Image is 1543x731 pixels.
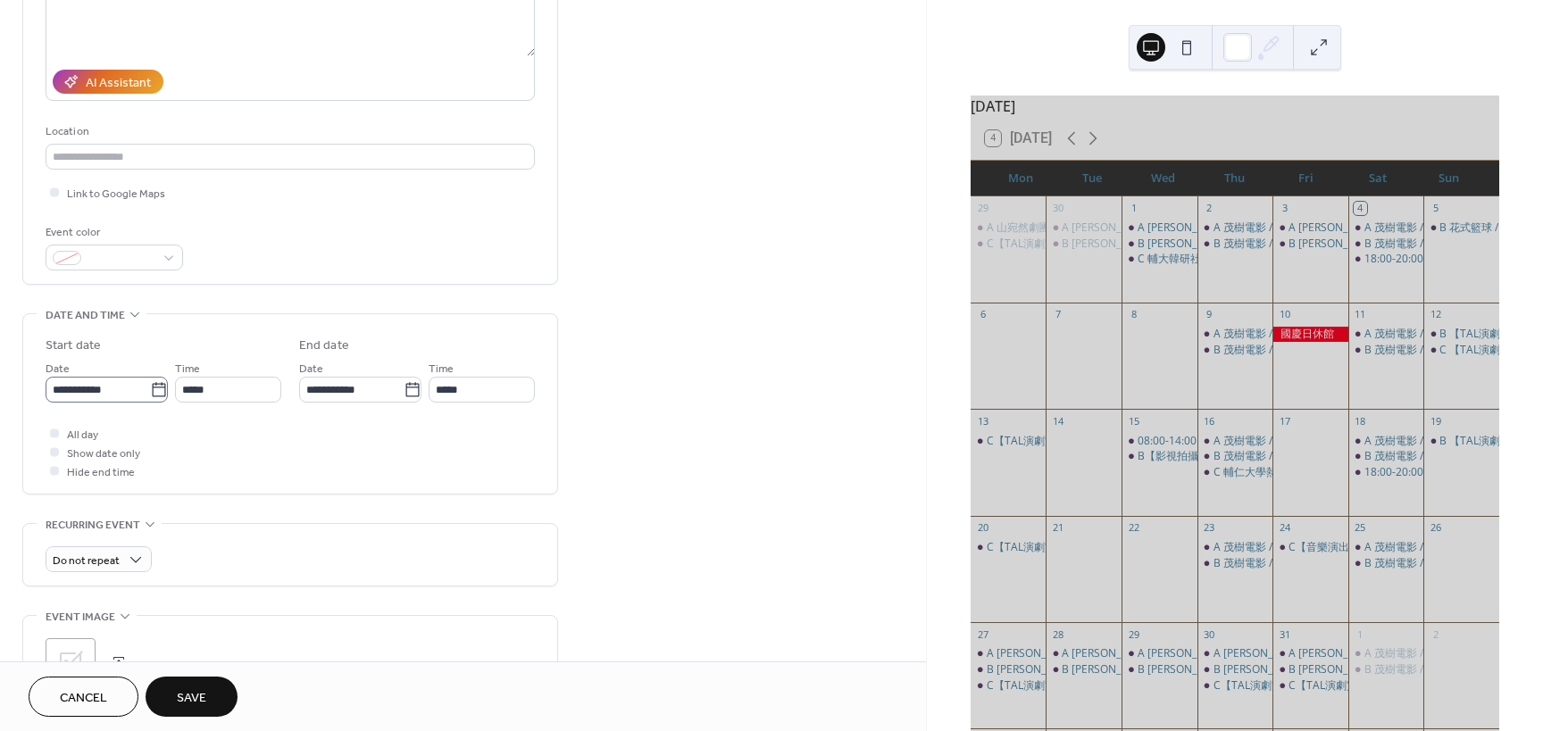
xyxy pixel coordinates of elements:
[1272,327,1348,342] div: 國慶日休館
[1348,540,1424,555] div: A 茂樹電影 / 許卉林
[1364,465,1499,480] div: 18:00-20:00 花式籃球 / 球魁
[53,70,163,94] button: AI Assistant
[1197,540,1273,555] div: A 茂樹電影 / 許卉林
[1348,662,1424,677] div: B 茂樹電影 / 許卉林
[67,426,98,444] span: All day
[1197,678,1273,694] div: C【TAL演劇實驗室】-鈴木排練 / 賴峻祥
[1439,220,1522,236] div: B 花式籃球 / 球魁
[1128,161,1199,196] div: Wed
[971,237,1047,252] div: C【TAL演劇實驗室】-鈴木團練 / 賴峻祥
[987,540,1268,555] div: C【TAL演劇實驗室】-[PERSON_NAME] / [PERSON_NAME]
[1214,434,1359,449] div: A 茂樹電影 / [PERSON_NAME]
[1278,627,1291,641] div: 31
[1214,662,1307,677] div: B [PERSON_NAME]
[1364,220,1510,236] div: A 茂樹電影 / [PERSON_NAME]
[1289,646,1382,661] div: A [PERSON_NAME]
[67,444,140,463] span: Show date only
[1272,540,1348,555] div: C【音樂演出】/ 鐵森林X李世揚
[1197,465,1273,480] div: C 輔仁大學熱舞社 / 李佾寧
[29,677,138,717] a: Cancel
[1214,556,1359,571] div: B 茂樹電影 / [PERSON_NAME]
[1051,414,1064,428] div: 14
[1127,202,1140,215] div: 1
[971,96,1499,117] div: [DATE]
[46,122,531,141] div: Location
[1062,662,1155,677] div: B [PERSON_NAME]
[1278,414,1291,428] div: 17
[1214,237,1359,252] div: B 茂樹電影 / [PERSON_NAME]
[976,202,989,215] div: 29
[1127,521,1140,535] div: 22
[46,360,70,378] span: Date
[1348,343,1424,358] div: B 茂樹電影 / 許卉林
[1046,662,1122,677] div: B 何裕天
[1138,220,1231,236] div: A [PERSON_NAME]
[1197,237,1273,252] div: B 茂樹電影 / 許卉林
[429,360,454,378] span: Time
[976,414,989,428] div: 13
[1214,465,1391,480] div: C 輔仁大學熱舞社 / [PERSON_NAME]
[1138,237,1231,252] div: B [PERSON_NAME]
[1138,434,1450,449] div: 08:00-14:00【影視拍攝】瞇瞇眼影像有限公司 / [PERSON_NAME]
[46,608,115,627] span: Event image
[1197,646,1273,661] div: A 何裕天
[1122,662,1197,677] div: B 何裕天
[1127,308,1140,321] div: 8
[1271,161,1342,196] div: Fri
[1423,220,1499,236] div: B 花式籃球 / 球魁
[1062,646,1155,661] div: A [PERSON_NAME]
[1272,662,1348,677] div: B 何裕天
[1423,327,1499,342] div: B 【TAL演劇實驗室】-鈴木排練 / 賴峻祥
[1289,220,1382,236] div: A [PERSON_NAME]
[1197,449,1273,464] div: B 茂樹電影 / 許卉林
[1348,646,1424,661] div: A 茂樹電影 / 許卉林
[1214,343,1359,358] div: B 茂樹電影 / [PERSON_NAME]
[1348,434,1424,449] div: A 茂樹電影 / 許卉林
[1364,556,1510,571] div: B 茂樹電影 / [PERSON_NAME]
[1203,521,1216,535] div: 23
[1414,161,1485,196] div: Sun
[1138,662,1231,677] div: B [PERSON_NAME]
[987,237,1268,252] div: C【TAL演劇實驗室】-[PERSON_NAME] / [PERSON_NAME]
[1138,449,1398,464] div: B【影視拍攝】瞇瞇眼影像有限公司 / [PERSON_NAME]
[1429,521,1442,535] div: 26
[299,360,323,378] span: Date
[1051,308,1064,321] div: 7
[1122,252,1197,267] div: C 輔大韓研社 / 黃愷晴
[1348,220,1424,236] div: A 茂樹電影 / 許卉林
[299,336,349,355] div: End date
[1364,646,1510,661] div: A 茂樹電影 / [PERSON_NAME]
[1429,414,1442,428] div: 19
[175,360,200,378] span: Time
[1364,252,1499,267] div: 18:00-20:00 花式籃球 / 球魁
[1122,237,1197,252] div: B 何裕天
[1272,646,1348,661] div: A 何裕天
[985,161,1056,196] div: Mon
[1127,414,1140,428] div: 15
[1348,449,1424,464] div: B 茂樹電影 / 許卉林
[1364,343,1510,358] div: B 茂樹電影 / [PERSON_NAME]
[1354,308,1367,321] div: 11
[1278,521,1291,535] div: 24
[1348,237,1424,252] div: B 茂樹電影 / 許卉林
[976,308,989,321] div: 6
[1051,521,1064,535] div: 21
[1423,343,1499,358] div: C 【TAL演劇實驗室】-鈴木排練 / 賴峻祥
[1364,327,1510,342] div: A 茂樹電影 / [PERSON_NAME]
[1051,202,1064,215] div: 30
[1272,220,1348,236] div: A 何裕天
[1203,627,1216,641] div: 30
[987,662,1080,677] div: B [PERSON_NAME]
[1197,434,1273,449] div: A 茂樹電影 / 許卉林
[1429,627,1442,641] div: 2
[67,463,135,482] span: Hide end time
[1354,627,1367,641] div: 1
[987,434,1268,449] div: C【TAL演劇實驗室】-[PERSON_NAME] / [PERSON_NAME]
[971,434,1047,449] div: C【TAL演劇實驗室】-鈴木團練 / 賴峻祥
[1348,327,1424,342] div: A 茂樹電影 / 許卉林
[1203,202,1216,215] div: 2
[1214,678,1495,694] div: C【TAL演劇實驗室】-[PERSON_NAME] / [PERSON_NAME]
[1046,646,1122,661] div: A 何裕天
[1354,414,1367,428] div: 18
[1364,449,1510,464] div: B 茂樹電影 / [PERSON_NAME]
